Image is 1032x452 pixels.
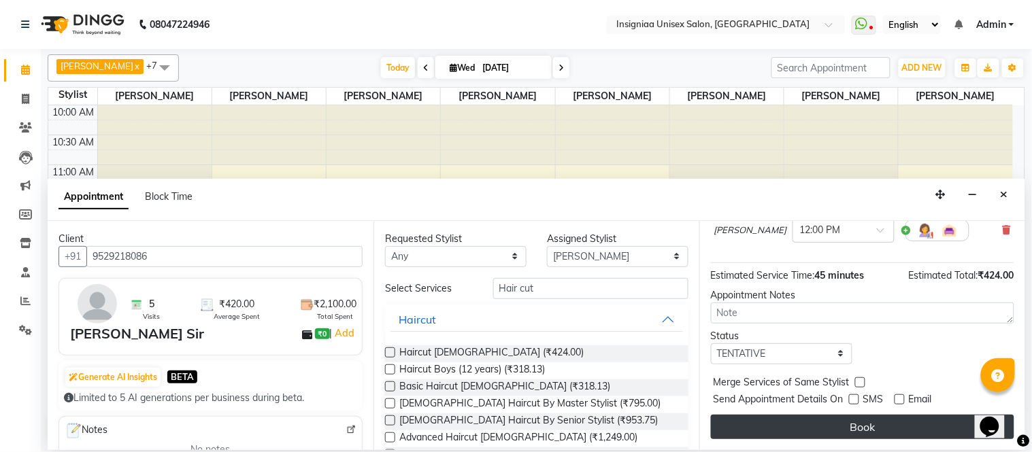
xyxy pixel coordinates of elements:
[446,63,478,73] span: Wed
[399,311,436,328] div: Haircut
[711,329,852,343] div: Status
[146,60,167,71] span: +7
[863,392,884,409] span: SMS
[714,375,850,392] span: Merge Services of Same Stylist
[59,246,87,267] button: +91
[327,88,440,105] span: [PERSON_NAME]
[385,232,527,246] div: Requested Stylist
[70,324,204,344] div: [PERSON_NAME] Sir
[375,281,483,296] div: Select Services
[59,185,129,209] span: Appointment
[441,88,554,105] span: [PERSON_NAME]
[214,311,260,321] span: Average Spent
[478,58,546,78] input: 2025-09-03
[493,278,688,299] input: Search by service name
[65,422,107,440] span: Notes
[149,297,154,311] span: 5
[143,311,160,321] span: Visits
[975,398,1018,438] iframe: chat widget
[59,232,363,246] div: Client
[771,57,890,78] input: Search Appointment
[909,269,978,281] span: Estimated Total:
[315,328,329,339] span: ₹0
[48,88,97,102] div: Stylist
[314,297,356,311] span: ₹2,100.00
[917,222,933,239] img: Hairdresser.png
[399,413,658,430] span: [DEMOGRAPHIC_DATA] Haircut By Senior Stylist (₹953.75)
[399,430,637,447] span: Advanced Haircut [DEMOGRAPHIC_DATA] (₹1,249.00)
[976,18,1006,32] span: Admin
[995,184,1014,205] button: Close
[815,269,865,281] span: 45 minutes
[167,370,197,383] span: BETA
[64,391,357,405] div: Limited to 5 AI generations per business during beta.
[714,224,787,237] span: [PERSON_NAME]
[65,368,161,387] button: Generate AI Insights
[390,307,683,332] button: Haircut
[399,379,610,396] span: Basic Haircut [DEMOGRAPHIC_DATA] (₹318.13)
[556,88,669,105] span: [PERSON_NAME]
[711,288,1014,302] div: Appointment Notes
[50,105,97,120] div: 10:00 AM
[61,60,133,71] span: [PERSON_NAME]
[547,232,688,246] div: Assigned Stylist
[78,284,117,324] img: avatar
[711,415,1014,439] button: Book
[330,325,356,341] span: |
[899,88,1013,105] span: [PERSON_NAME]
[50,135,97,150] div: 10:30 AM
[50,165,97,179] div: 11:00 AM
[784,88,898,105] span: [PERSON_NAME]
[399,362,545,379] span: Haircut Boys (12 years) (₹318.13)
[98,88,212,105] span: [PERSON_NAME]
[902,63,942,73] span: ADD NEW
[212,88,326,105] span: [PERSON_NAME]
[381,57,415,78] span: Today
[86,246,363,267] input: Search by Name/Mobile/Email/Code
[145,190,193,203] span: Block Time
[317,311,353,321] span: Total Spent
[909,392,932,409] span: Email
[219,297,254,311] span: ₹420.00
[942,222,958,239] img: Interior.png
[899,58,946,77] button: ADD NEW
[150,5,210,44] b: 08047224946
[711,269,815,281] span: Estimated Service Time:
[35,5,128,44] img: logo
[978,269,1014,281] span: ₹424.00
[133,60,139,71] a: x
[670,88,784,105] span: [PERSON_NAME]
[399,345,584,362] span: Haircut [DEMOGRAPHIC_DATA] (₹424.00)
[714,392,844,409] span: Send Appointment Details On
[399,396,661,413] span: [DEMOGRAPHIC_DATA] Haircut By Master Stylist (₹795.00)
[333,325,356,341] a: Add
